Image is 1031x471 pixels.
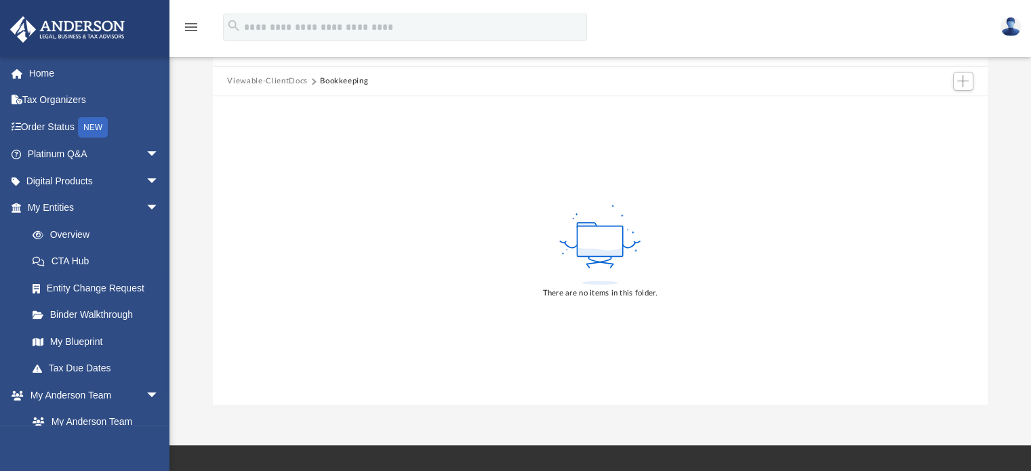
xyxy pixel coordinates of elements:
[19,302,180,329] a: Binder Walkthrough
[146,141,173,169] span: arrow_drop_down
[320,75,368,87] button: Bookkeeping
[9,87,180,114] a: Tax Organizers
[146,382,173,409] span: arrow_drop_down
[1000,17,1021,37] img: User Pic
[19,274,180,302] a: Entity Change Request
[183,19,199,35] i: menu
[19,355,180,382] a: Tax Due Dates
[6,16,129,43] img: Anderson Advisors Platinum Portal
[19,328,173,355] a: My Blueprint
[227,75,307,87] button: Viewable-ClientDocs
[19,248,180,275] a: CTA Hub
[9,382,173,409] a: My Anderson Teamarrow_drop_down
[953,72,973,91] button: Add
[183,26,199,35] a: menu
[78,117,108,138] div: NEW
[9,113,180,141] a: Order StatusNEW
[226,18,241,33] i: search
[9,194,180,222] a: My Entitiesarrow_drop_down
[146,167,173,195] span: arrow_drop_down
[146,194,173,222] span: arrow_drop_down
[543,287,658,300] div: There are no items in this folder.
[19,221,180,248] a: Overview
[9,60,180,87] a: Home
[9,141,180,168] a: Platinum Q&Aarrow_drop_down
[19,409,166,436] a: My Anderson Team
[9,167,180,194] a: Digital Productsarrow_drop_down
